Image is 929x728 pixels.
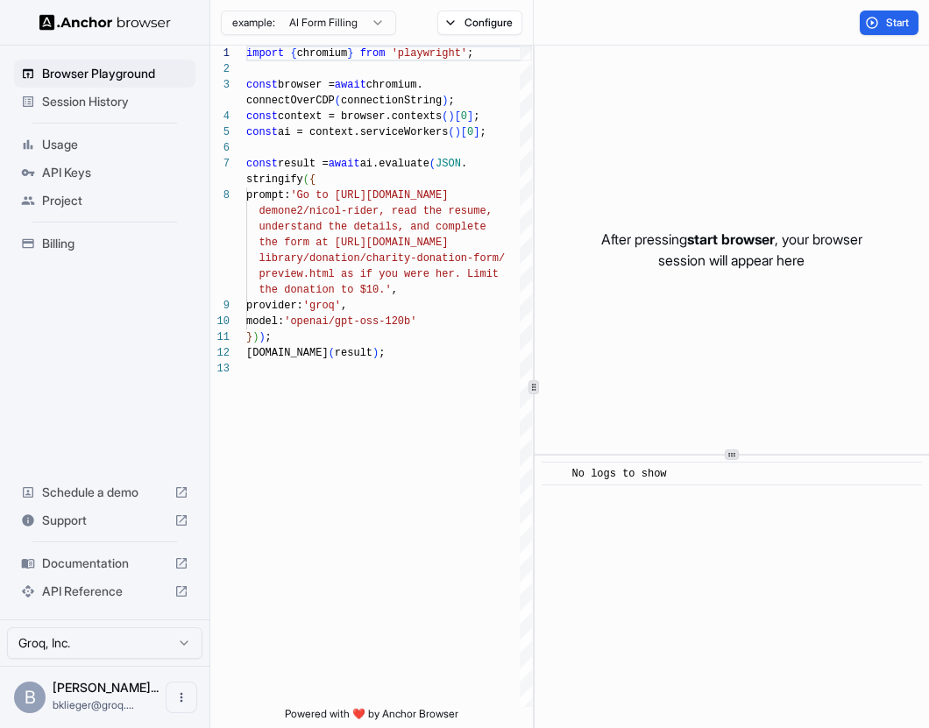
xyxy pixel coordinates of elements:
[341,300,347,312] span: ,
[467,47,473,60] span: ;
[246,315,284,328] span: model:
[467,110,473,123] span: ]
[42,555,167,572] span: Documentation
[14,230,195,258] div: Billing
[266,331,272,343] span: ;
[14,131,195,159] div: Usage
[461,158,467,170] span: .
[210,314,230,329] div: 10
[246,47,284,60] span: import
[329,347,335,359] span: (
[42,235,188,252] span: Billing
[329,158,360,170] span: await
[392,47,467,60] span: 'playwright'
[429,158,436,170] span: (
[473,110,479,123] span: ;
[42,192,188,209] span: Project
[448,110,454,123] span: )
[246,347,329,359] span: [DOMAIN_NAME]
[290,189,448,201] span: 'Go to [URL][DOMAIN_NAME]
[479,126,486,138] span: ;
[860,11,918,35] button: Start
[246,300,303,312] span: provider:
[303,173,309,186] span: (
[297,47,348,60] span: chromium
[284,315,416,328] span: 'openai/gpt-oss-120b'
[442,95,448,107] span: )
[166,682,197,713] button: Open menu
[210,46,230,61] div: 1
[14,478,195,506] div: Schedule a demo
[210,361,230,377] div: 13
[278,158,329,170] span: result =
[246,126,278,138] span: const
[437,11,522,35] button: Configure
[347,47,353,60] span: }
[14,506,195,534] div: Support
[448,95,454,107] span: ;
[335,95,341,107] span: (
[259,268,499,280] span: preview.html as if you were her. Limit
[278,126,448,138] span: ai = context.serviceWorkers
[14,60,195,88] div: Browser Playground
[53,680,159,695] span: Benjamin Klieger
[392,284,398,296] span: ,
[210,345,230,361] div: 12
[461,126,467,138] span: [
[572,468,667,480] span: No logs to show
[335,347,372,359] span: result
[455,126,461,138] span: )
[210,109,230,124] div: 4
[39,14,171,31] img: Anchor Logo
[259,205,492,217] span: demone2/nicol-rider, read the resume,
[278,79,335,91] span: browser =
[448,126,454,138] span: (
[278,110,442,123] span: context = browser.contexts
[210,77,230,93] div: 3
[246,173,303,186] span: stringify
[309,173,316,186] span: {
[473,126,479,138] span: ]
[601,229,862,271] p: After pressing , your browser session will appear here
[259,252,505,265] span: library/donation/charity-donation-form/
[14,187,195,215] div: Project
[42,136,188,153] span: Usage
[360,47,386,60] span: from
[53,698,134,711] span: bklieger@groq.com
[14,88,195,116] div: Session History
[246,95,335,107] span: connectOverCDP
[42,512,167,529] span: Support
[210,140,230,156] div: 6
[210,187,230,203] div: 8
[210,329,230,345] div: 11
[379,347,385,359] span: ;
[232,16,275,30] span: example:
[259,237,448,249] span: the form at [URL][DOMAIN_NAME]
[14,682,46,713] div: B
[259,331,265,343] span: )
[210,124,230,140] div: 5
[366,79,423,91] span: chromium.
[42,484,167,501] span: Schedule a demo
[303,300,341,312] span: 'groq'
[259,284,391,296] span: the donation to $10.'
[687,230,775,248] span: start browser
[42,93,188,110] span: Session History
[246,158,278,170] span: const
[335,79,366,91] span: await
[285,707,458,728] span: Powered with ❤️ by Anchor Browser
[467,126,473,138] span: 0
[42,583,167,600] span: API Reference
[42,65,188,82] span: Browser Playground
[550,465,559,483] span: ​
[246,79,278,91] span: const
[290,47,296,60] span: {
[246,110,278,123] span: const
[210,61,230,77] div: 2
[14,577,195,605] div: API Reference
[886,16,911,30] span: Start
[455,110,461,123] span: [
[461,110,467,123] span: 0
[14,159,195,187] div: API Keys
[42,164,188,181] span: API Keys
